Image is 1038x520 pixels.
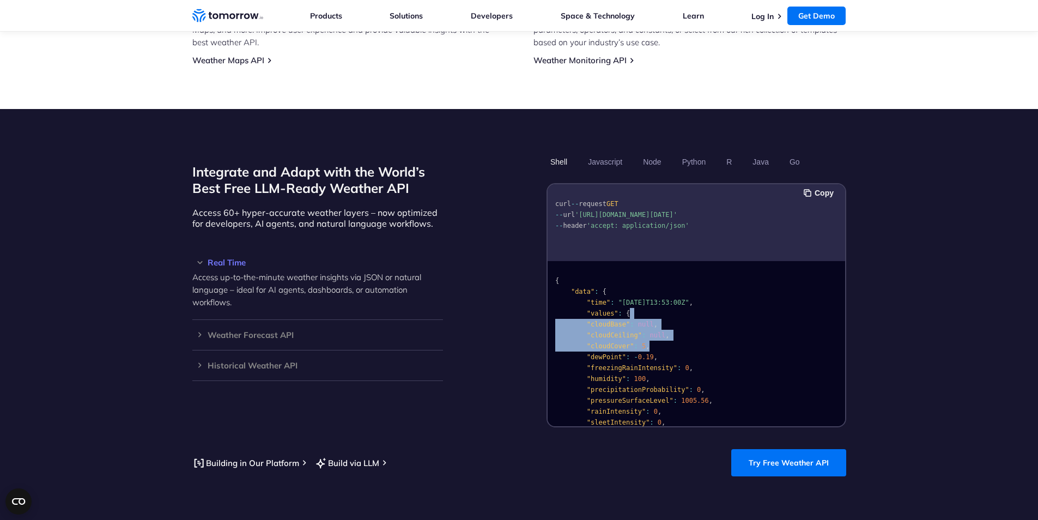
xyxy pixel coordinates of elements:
span: : [646,408,649,415]
span: -- [555,211,563,219]
a: Get Demo [787,7,846,25]
button: Open CMP widget [5,488,32,515]
span: , [657,408,661,415]
a: Home link [192,8,263,24]
button: Shell [547,153,571,171]
span: null [638,321,653,328]
span: , [665,331,669,339]
span: "precipitationProbability" [586,386,689,394]
span: "[DATE]T13:53:00Z" [618,299,689,306]
button: Java [749,153,773,171]
span: : [673,397,677,404]
span: "dewPoint" [586,353,626,361]
span: , [646,375,649,383]
span: "humidity" [586,375,626,383]
span: , [653,321,657,328]
span: , [689,299,693,306]
span: : [641,331,645,339]
a: Build via LLM [314,456,379,470]
span: : [677,364,681,372]
a: Weather Monitoring API [533,55,627,65]
p: Access 60+ hyper-accurate weather layers – now optimized for developers, AI agents, and natural l... [192,207,443,229]
span: 0 [685,364,689,372]
h3: Weather Forecast API [192,331,443,339]
span: request [579,200,606,208]
span: , [689,364,693,372]
span: '[URL][DOMAIN_NAME][DATE]' [575,211,677,219]
span: curl [555,200,571,208]
a: Space & Technology [561,11,635,21]
span: : [626,353,630,361]
span: - [634,353,638,361]
button: Node [639,153,665,171]
span: : [610,299,614,306]
span: "pressureSurfaceLevel" [586,397,673,404]
span: : [630,321,634,328]
a: Developers [471,11,513,21]
h2: Integrate and Adapt with the World’s Best Free LLM-Ready Weather API [192,164,443,196]
span: : [689,386,693,394]
span: { [626,310,630,317]
span: { [555,277,559,285]
button: Javascript [584,153,626,171]
button: Copy [804,187,837,199]
button: R [723,153,736,171]
span: "cloudCover" [586,342,634,350]
span: 5 [641,342,645,350]
span: , [701,386,705,394]
a: Log In [751,11,774,21]
a: Learn [683,11,704,21]
span: 0 [657,419,661,426]
button: Python [678,153,709,171]
a: Products [310,11,342,21]
span: : [618,310,622,317]
span: 'accept: application/json' [586,222,689,229]
span: "cloudBase" [586,321,629,328]
h3: Real Time [192,258,443,267]
p: Access up-to-the-minute weather insights via JSON or natural language – ideal for AI agents, dash... [192,271,443,309]
button: Go [785,153,803,171]
span: 1005.56 [681,397,709,404]
span: GET [606,200,618,208]
span: , [708,397,712,404]
span: "data" [570,288,594,295]
span: 0.19 [638,353,653,361]
span: -- [570,200,578,208]
a: Building in Our Platform [192,456,299,470]
span: : [594,288,598,295]
h3: Historical Weather API [192,361,443,370]
span: : [649,419,653,426]
span: "values" [586,310,618,317]
span: null [649,331,665,339]
span: "sleetIntensity" [586,419,649,426]
span: "time" [586,299,610,306]
span: , [661,419,665,426]
span: "rainIntensity" [586,408,645,415]
span: { [602,288,606,295]
span: : [634,342,638,350]
span: "freezingRainIntensity" [586,364,677,372]
a: Try Free Weather API [731,449,846,476]
a: Solutions [390,11,423,21]
span: : [626,375,630,383]
span: -- [555,222,563,229]
span: 100 [634,375,646,383]
span: , [646,342,649,350]
span: "cloudCeiling" [586,331,641,339]
span: header [563,222,586,229]
span: , [653,353,657,361]
span: url [563,211,575,219]
a: Weather Maps API [192,55,264,65]
span: 0 [697,386,701,394]
span: 0 [653,408,657,415]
